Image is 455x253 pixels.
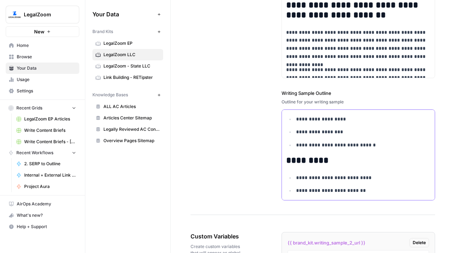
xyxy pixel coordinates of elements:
[24,172,76,178] span: Internal + External Link Addition
[92,135,163,146] a: Overview Pages Sitemap
[92,92,128,98] span: Knowledge Bases
[6,103,79,113] button: Recent Grids
[103,40,160,47] span: LegalZoom EP
[13,158,79,169] a: 2. SERP to Outline
[16,105,42,111] span: Recent Grids
[92,124,163,135] a: Legally Reviewed AC Content
[24,11,67,18] span: LegalZoom
[17,88,76,94] span: Settings
[6,51,79,63] a: Browse
[17,42,76,49] span: Home
[6,26,79,37] button: New
[6,221,79,232] button: Help + Support
[8,8,21,21] img: LegalZoom Logo
[17,224,76,230] span: Help + Support
[92,28,113,35] span: Brand Kits
[6,210,79,221] button: What's new?
[103,115,160,121] span: Articles Center Sitemap
[13,113,79,125] a: LegalZoom EP Articles
[6,74,79,85] a: Usage
[92,49,163,60] a: LegalZoom LLC
[6,6,79,23] button: Workspace: LegalZoom
[24,161,76,167] span: 2. SERP to Outline
[6,63,79,74] a: Your Data
[13,169,79,181] a: Internal + External Link Addition
[17,54,76,60] span: Browse
[191,232,242,241] span: Custom Variables
[288,239,365,246] span: {{ brand_kit.writing_sample_2_url }}
[103,138,160,144] span: Overview Pages Sitemap
[103,126,160,133] span: Legally Reviewed AC Content
[17,65,76,71] span: Your Data
[103,74,160,81] span: Link Building - RETipster
[413,239,426,246] span: Delete
[13,125,79,136] a: Write Content Briefs
[17,201,76,207] span: AirOps Academy
[92,112,163,124] a: Articles Center Sitemap
[24,183,76,190] span: Project Aura
[13,181,79,192] a: Project Aura
[103,63,160,69] span: LegalZoom - State LLC
[17,76,76,83] span: Usage
[282,99,435,105] div: Outline for your writing sample
[103,103,160,110] span: ALL AC Articles
[6,40,79,51] a: Home
[16,150,53,156] span: Recent Workflows
[24,139,76,145] span: Write Content Briefs - [PERSON_NAME]
[13,136,79,147] a: Write Content Briefs - [PERSON_NAME]
[6,85,79,97] a: Settings
[92,72,163,83] a: Link Building - RETipster
[6,147,79,158] button: Recent Workflows
[92,60,163,72] a: LegalZoom - State LLC
[282,90,435,97] label: Writing Sample Outline
[24,127,76,134] span: Write Content Briefs
[92,101,163,112] a: ALL AC Articles
[34,28,44,35] span: New
[409,238,429,247] button: Delete
[92,38,163,49] a: LegalZoom EP
[24,116,76,122] span: LegalZoom EP Articles
[92,10,155,18] span: Your Data
[103,52,160,58] span: LegalZoom LLC
[6,198,79,210] a: AirOps Academy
